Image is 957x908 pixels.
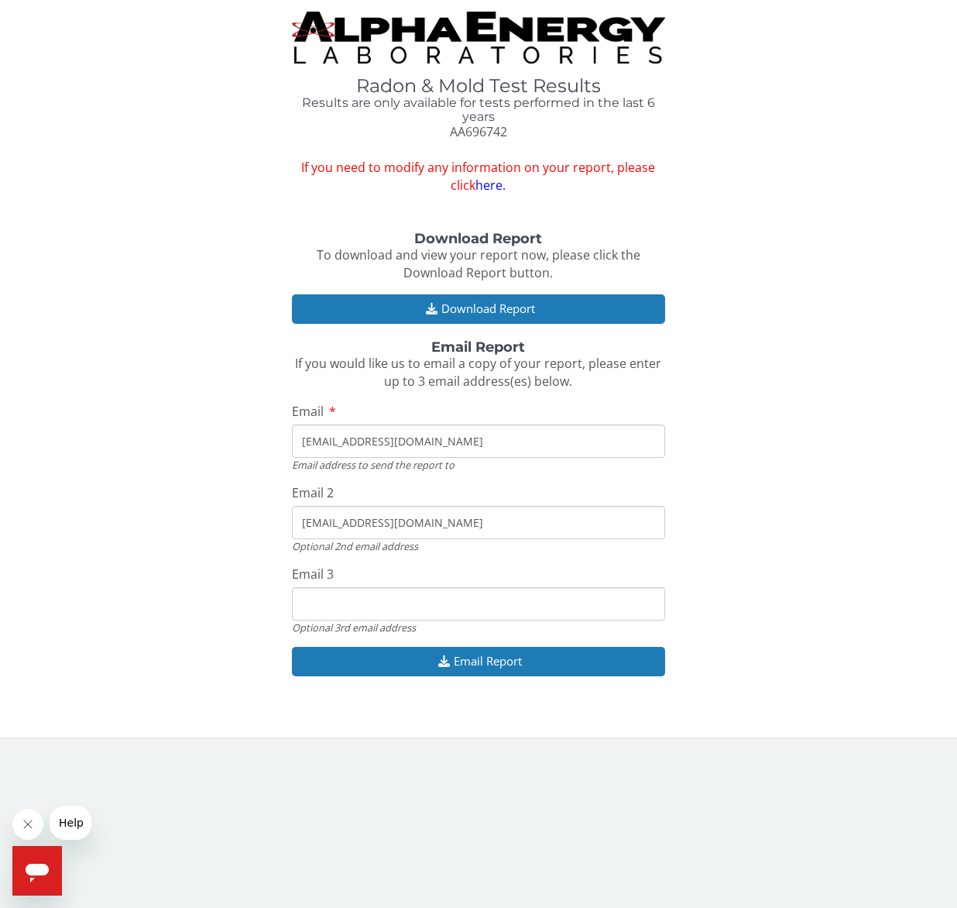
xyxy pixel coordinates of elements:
iframe: Close message [12,809,43,840]
iframe: Button to launch messaging window [12,846,62,896]
span: Email [292,403,324,420]
a: here. [475,177,506,194]
strong: Email Report [431,339,525,356]
div: Optional 2nd email address [292,539,665,553]
strong: Download Report [414,230,542,247]
span: AA696742 [450,123,507,140]
button: Download Report [292,294,665,323]
span: Email 3 [292,566,334,583]
button: Email Report [292,647,665,676]
span: If you would like us to email a copy of your report, please enter up to 3 email address(es) below. [295,355,661,390]
div: Optional 3rd email address [292,621,665,635]
span: Email 2 [292,484,334,501]
span: To download and view your report now, please click the Download Report button. [317,246,640,281]
h4: Results are only available for tests performed in the last 6 years [292,96,665,123]
div: Email address to send the report to [292,458,665,472]
h1: Radon & Mold Test Results [292,76,665,96]
span: If you need to modify any information on your report, please click [292,159,665,194]
img: TightCrop.jpg [292,12,665,64]
iframe: Message from company [50,806,91,840]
